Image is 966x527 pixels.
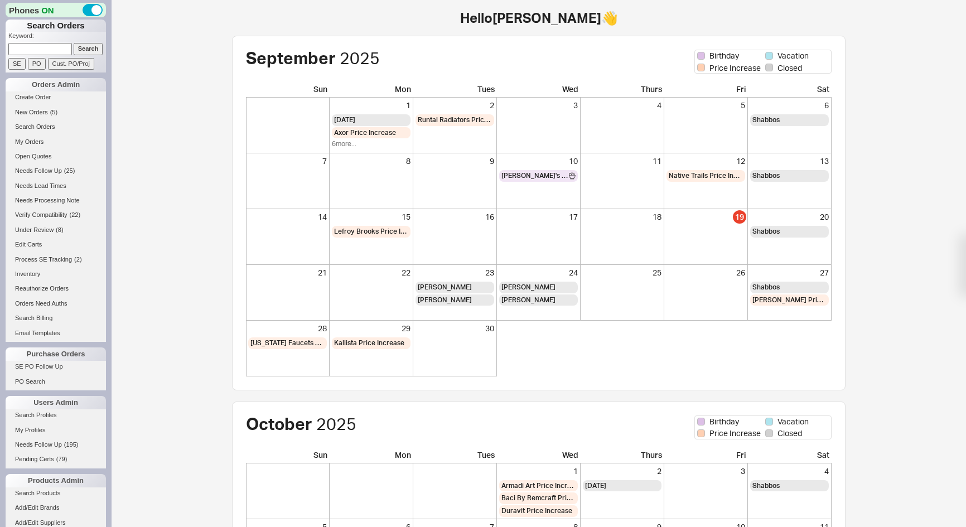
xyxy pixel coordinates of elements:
span: Closed [777,428,802,439]
a: Edit Carts [6,239,106,250]
a: Orders Need Auths [6,298,106,310]
span: [PERSON_NAME] [418,296,472,305]
span: Native Trails Price Increase [669,171,743,181]
span: Shabbos [752,227,780,236]
a: New Orders(5) [6,107,106,118]
a: Create Order [6,91,106,103]
div: 9 [416,156,494,167]
span: Duravit Price Increase [501,506,572,516]
span: Process SE Tracking [15,256,72,263]
div: 12 [666,156,745,167]
a: Search Profiles [6,409,106,421]
div: Purchase Orders [6,347,106,361]
a: Process SE Tracking(2) [6,254,106,265]
div: Sat [748,84,832,98]
a: Pending Certs(79) [6,453,106,465]
div: 28 [248,323,327,334]
span: Price Increase [709,428,761,439]
span: Baci By Remcraft Price Increase [501,494,576,503]
span: [PERSON_NAME] [418,283,472,292]
span: [PERSON_NAME] [501,283,556,292]
div: 15 [332,211,410,223]
a: Search Orders [6,121,106,133]
div: 8 [332,156,410,167]
div: Orders Admin [6,78,106,91]
a: Needs Follow Up(195) [6,439,106,451]
div: Sun [246,84,330,98]
span: Pending Certs [15,456,54,462]
input: Cust. PO/Proj [48,58,94,70]
span: ( 79 ) [56,456,67,462]
input: Search [74,43,103,55]
div: 5 [666,100,745,111]
a: PO Search [6,376,106,388]
span: Needs Follow Up [15,441,62,448]
a: My Profiles [6,424,106,436]
span: ( 8 ) [56,226,63,233]
div: 30 [416,323,494,334]
div: 3 [499,100,578,111]
a: Under Review(8) [6,224,106,236]
div: 1 [332,100,410,111]
span: Shabbos [752,283,780,292]
span: Vacation [777,50,809,61]
div: 11 [583,156,661,167]
div: 26 [666,267,745,278]
div: Tues [413,84,497,98]
span: [PERSON_NAME] Price Increase [752,296,827,305]
span: Axor Price Increase [334,128,396,138]
div: 14 [248,211,327,223]
span: ( 5 ) [50,109,57,115]
span: Price Increase [709,62,761,74]
span: Kallista Price Increase [334,339,404,348]
div: 6 more... [332,139,410,149]
div: 22 [332,267,410,278]
div: 6 [750,100,829,111]
span: Armadi Art Price Increase [501,481,576,491]
div: 19 [733,210,746,224]
span: ( 195 ) [64,441,79,448]
div: 4 [583,100,661,111]
p: Keyword: [8,32,106,43]
span: Birthday [709,416,739,427]
div: 10 [499,156,578,167]
a: Verify Compatibility(22) [6,209,106,221]
div: Users Admin [6,396,106,409]
h1: Hello [PERSON_NAME] 👋 [187,11,890,25]
div: 17 [499,211,578,223]
div: Mon [330,449,413,463]
div: 25 [583,267,661,278]
span: Shabbos [752,481,780,491]
div: Fri [664,84,748,98]
div: Tues [413,449,497,463]
span: October [246,413,312,434]
div: 3 [666,466,745,477]
div: Thurs [581,84,664,98]
span: Birthday [709,50,739,61]
span: ON [41,4,54,16]
span: Verify Compatibility [15,211,67,218]
div: 27 [750,267,829,278]
input: PO [28,58,46,70]
a: Needs Follow Up(25) [6,165,106,177]
span: [US_STATE] Faucets Price Increase [250,339,325,348]
span: September [246,47,336,68]
div: Mon [330,84,413,98]
div: 21 [248,267,327,278]
span: Under Review [15,226,54,233]
div: Sat [748,449,832,463]
span: Shabbos [752,171,780,181]
span: Lefroy Brooks Price Increase [334,227,408,236]
span: Closed [777,62,802,74]
div: Fri [664,449,748,463]
span: ( 25 ) [64,167,75,174]
a: Search Products [6,487,106,499]
span: 2025 [340,47,380,68]
div: 7 [248,156,327,167]
span: [PERSON_NAME] [501,296,556,305]
a: Reauthorize Orders [6,283,106,294]
div: Phones [6,3,106,17]
a: Open Quotes [6,151,106,162]
div: 29 [332,323,410,334]
a: My Orders [6,136,106,148]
